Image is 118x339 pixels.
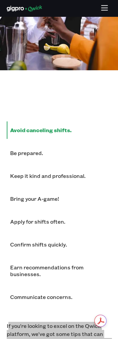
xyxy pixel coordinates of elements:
[7,259,111,283] li: Earn recommendations from businesses.
[7,167,111,185] li: Keep it kind and professional.
[7,236,111,253] li: Confirm shifts quickly.
[7,144,111,162] li: Be prepared.
[7,288,111,306] li: Communicate concerns.
[7,213,111,230] li: Apply for shifts often.
[7,121,111,139] li: Avoid canceling shifts.
[7,190,111,208] li: Bring your A-game!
